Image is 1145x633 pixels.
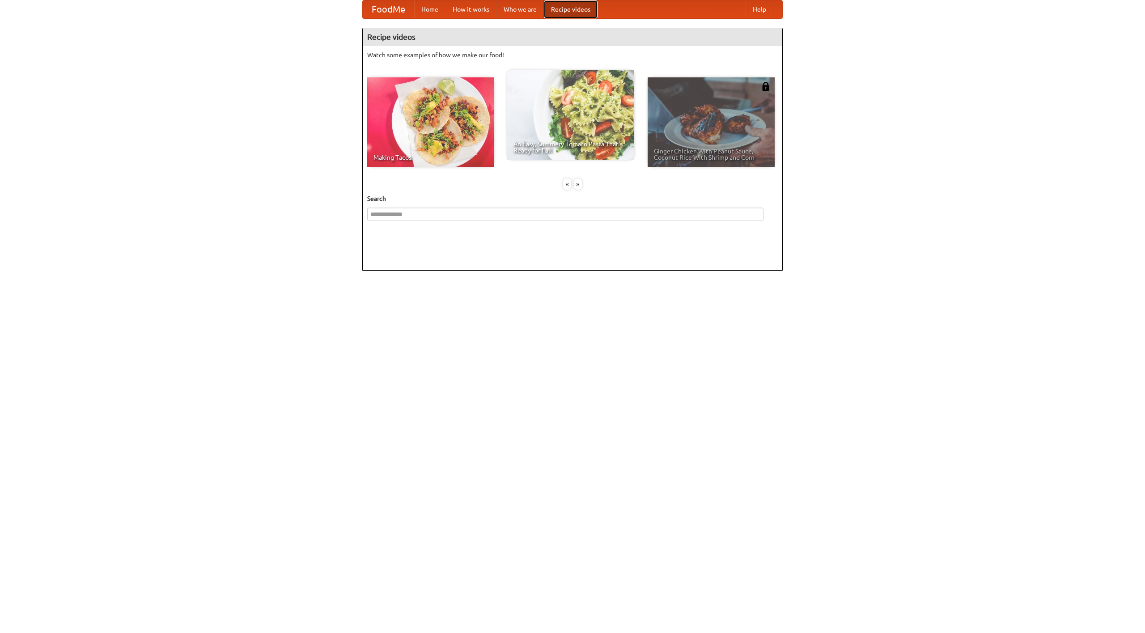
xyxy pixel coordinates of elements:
p: Watch some examples of how we make our food! [367,51,778,59]
a: FoodMe [363,0,414,18]
a: Who we are [496,0,544,18]
div: » [574,178,582,190]
a: Making Tacos [367,77,494,167]
div: « [563,178,571,190]
a: Recipe videos [544,0,598,18]
a: How it works [445,0,496,18]
a: An Easy, Summery Tomato Pasta That's Ready for Fall [507,70,634,160]
a: Help [746,0,773,18]
img: 483408.png [761,82,770,91]
h5: Search [367,194,778,203]
span: An Easy, Summery Tomato Pasta That's Ready for Fall [513,141,628,153]
h4: Recipe videos [363,28,782,46]
a: Home [414,0,445,18]
span: Making Tacos [373,154,488,161]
